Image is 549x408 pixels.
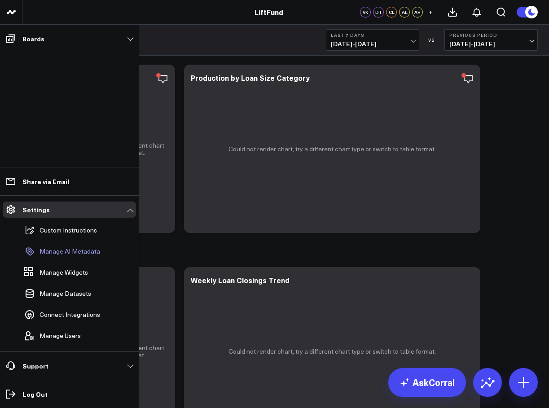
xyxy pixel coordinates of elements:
[255,7,283,17] a: LiftFund
[331,32,414,38] b: Last 7 Days
[40,269,88,276] span: Manage Widgets
[412,7,423,18] div: AH
[22,178,69,185] p: Share via Email
[360,7,371,18] div: VK
[399,7,410,18] div: AL
[22,362,48,369] p: Support
[388,368,466,397] a: AskCorral
[425,7,436,18] button: +
[40,290,91,297] span: Manage Datasets
[40,332,81,339] span: Manage Users
[449,32,533,38] b: Previous Period
[22,390,48,398] p: Log Out
[373,7,384,18] div: DT
[22,35,44,42] p: Boards
[21,284,109,303] a: Manage Datasets
[429,9,433,15] span: +
[40,311,100,318] span: Connect Integrations
[191,73,310,83] div: Production by Loan Size Category
[444,29,538,51] button: Previous Period[DATE]-[DATE]
[40,227,97,234] p: Custom Instructions
[40,248,100,255] p: Manage AI Metadata
[22,206,50,213] p: Settings
[386,7,397,18] div: CL
[424,37,440,43] div: VS
[326,29,419,51] button: Last 7 Days[DATE]-[DATE]
[3,386,136,402] a: Log Out
[449,40,533,48] span: [DATE] - [DATE]
[331,40,414,48] span: [DATE] - [DATE]
[21,220,97,240] button: Custom Instructions
[228,348,436,355] p: Could not render chart, try a different chart type or switch to table format.
[21,241,109,261] a: Manage AI Metadata
[228,145,436,153] p: Could not render chart, try a different chart type or switch to table format.
[21,263,109,282] a: Manage Widgets
[21,305,109,325] a: Connect Integrations
[21,326,81,346] button: Manage Users
[191,275,290,285] div: Weekly Loan Closings Trend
